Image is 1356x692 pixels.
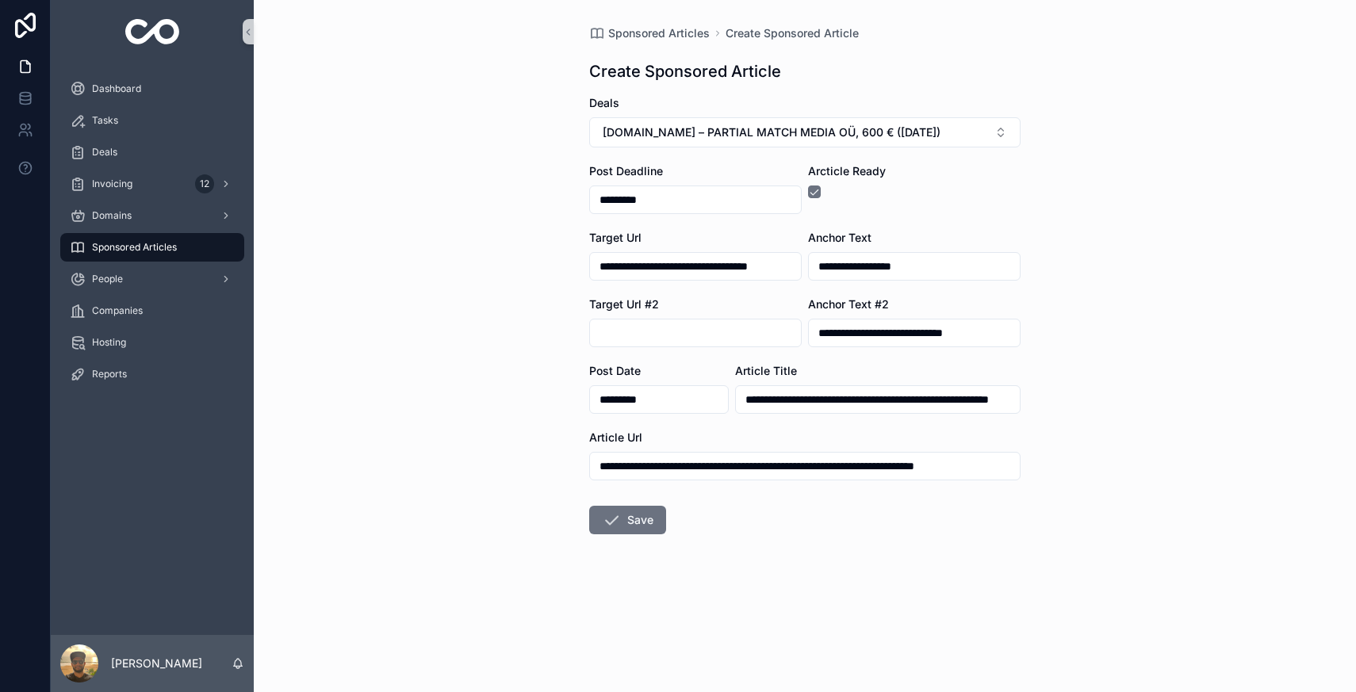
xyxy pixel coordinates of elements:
a: Domains [60,201,244,230]
a: People [60,265,244,293]
div: scrollable content [51,63,254,409]
span: Arcticle Ready [808,164,886,178]
a: Reports [60,360,244,388]
span: Target Url #2 [589,297,659,311]
div: 12 [195,174,214,193]
span: Dashboard [92,82,141,95]
span: Tasks [92,114,118,127]
span: Target Url [589,231,642,244]
a: Invoicing12 [60,170,244,198]
a: Dashboard [60,75,244,103]
span: Post Deadline [589,164,663,178]
button: Select Button [589,117,1021,147]
a: Hosting [60,328,244,357]
a: Sponsored Articles [60,233,244,262]
span: Reports [92,368,127,380]
span: Deals [589,96,619,109]
span: Sponsored Articles [608,25,710,41]
span: Companies [92,304,143,317]
span: [DOMAIN_NAME] – PARTIAL MATCH MEDIA OÜ, 600 € ([DATE]) [603,124,940,140]
a: Create Sponsored Article [726,25,859,41]
p: [PERSON_NAME] [111,656,202,671]
span: Article Url [589,430,642,444]
span: Anchor Text #2 [808,297,889,311]
span: Hosting [92,336,126,349]
button: Save [589,506,666,534]
span: Domains [92,209,132,222]
span: Deals [92,146,117,159]
a: Deals [60,138,244,166]
span: Post Date [589,364,641,377]
a: Companies [60,296,244,325]
span: Article Title [735,364,797,377]
span: Sponsored Articles [92,241,177,254]
img: App logo [125,19,180,44]
span: Invoicing [92,178,132,190]
span: Anchor Text [808,231,871,244]
h1: Create Sponsored Article [589,60,781,82]
span: People [92,273,123,285]
a: Sponsored Articles [589,25,710,41]
a: Tasks [60,106,244,135]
